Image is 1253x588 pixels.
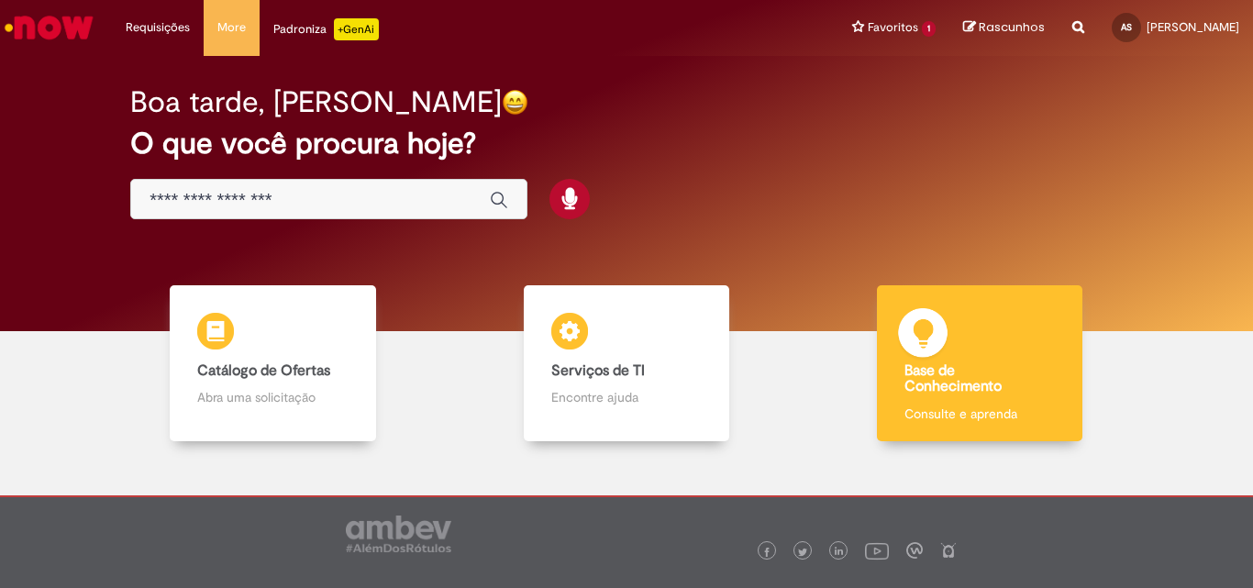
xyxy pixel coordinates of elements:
a: Serviços de TI Encontre ajuda [449,285,803,441]
b: Serviços de TI [551,361,645,380]
b: Catálogo de Ofertas [197,361,330,380]
img: logo_footer_ambev_rotulo_gray.png [346,516,451,552]
p: +GenAi [334,18,379,40]
img: logo_footer_facebook.png [762,548,771,557]
a: Rascunhos [963,19,1045,37]
img: happy-face.png [502,89,528,116]
h2: Boa tarde, [PERSON_NAME] [130,86,502,118]
img: logo_footer_naosei.png [940,542,957,559]
span: 1 [922,21,936,37]
p: Abra uma solicitação [197,388,348,406]
img: logo_footer_twitter.png [798,548,807,557]
span: More [217,18,246,37]
h2: O que você procura hoje? [130,128,1123,160]
span: Requisições [126,18,190,37]
img: ServiceNow [2,9,96,46]
a: Catálogo de Ofertas Abra uma solicitação [96,285,449,441]
span: Favoritos [868,18,918,37]
div: Padroniza [273,18,379,40]
p: Consulte e aprenda [904,405,1055,423]
b: Base de Conhecimento [904,361,1002,396]
span: [PERSON_NAME] [1147,19,1239,35]
span: Rascunhos [979,18,1045,36]
p: Encontre ajuda [551,388,702,406]
img: logo_footer_linkedin.png [835,547,844,558]
img: logo_footer_youtube.png [865,538,889,562]
img: logo_footer_workplace.png [906,542,923,559]
a: Base de Conhecimento Consulte e aprenda [804,285,1157,441]
span: AS [1121,21,1132,33]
